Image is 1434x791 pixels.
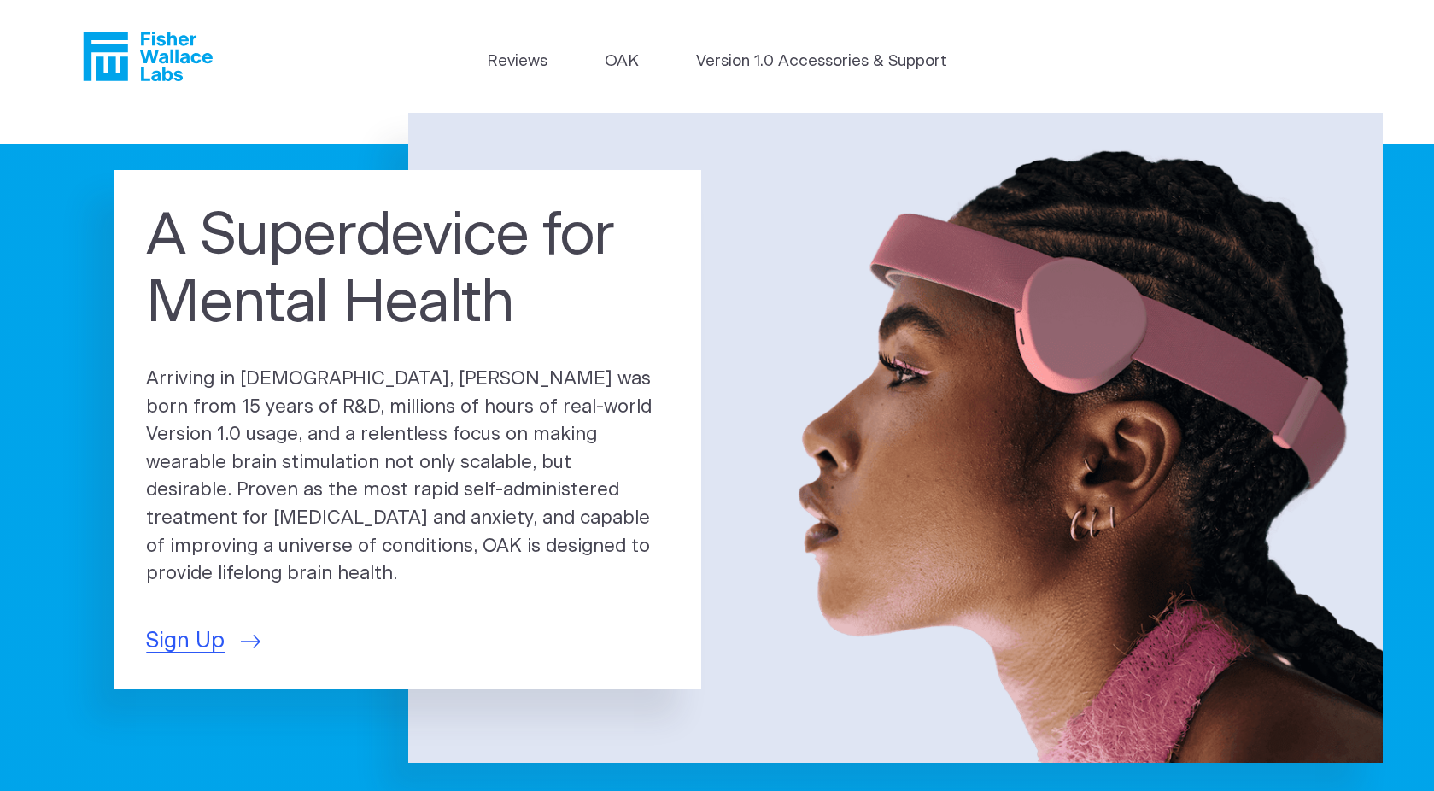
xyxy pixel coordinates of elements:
[146,366,670,589] p: Arriving in [DEMOGRAPHIC_DATA], [PERSON_NAME] was born from 15 years of R&D, millions of hours of...
[605,50,639,73] a: OAK
[487,50,547,73] a: Reviews
[83,32,213,81] a: Fisher Wallace
[696,50,947,73] a: Version 1.0 Accessories & Support
[146,202,670,338] h1: A Superdevice for Mental Health
[146,625,225,658] span: Sign Up
[146,625,260,658] a: Sign Up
